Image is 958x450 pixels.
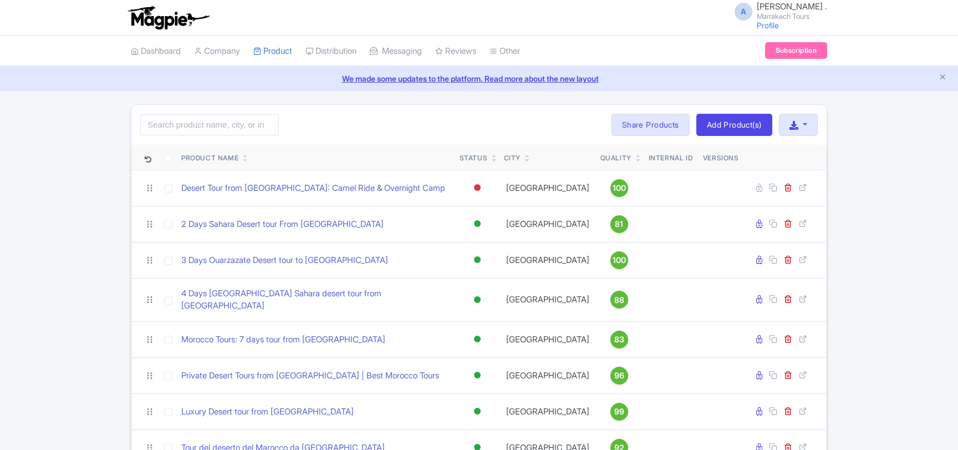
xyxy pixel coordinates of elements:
a: Desert Tour from [GEOGRAPHIC_DATA]: Camel Ride & Overnight Camp [181,182,445,195]
a: 88 [600,291,638,309]
a: Messaging [370,36,422,67]
a: Company [194,36,240,67]
a: Distribution [305,36,356,67]
td: [GEOGRAPHIC_DATA] [500,393,596,429]
div: Product Name [181,153,238,163]
span: 96 [614,370,624,382]
div: Status [460,153,488,163]
a: Dashboard [131,36,181,67]
div: Active [472,252,483,268]
td: [GEOGRAPHIC_DATA] [500,206,596,242]
button: Close announcement [939,72,947,84]
div: Active [472,403,483,419]
a: 96 [600,367,638,385]
td: [GEOGRAPHIC_DATA] [500,357,596,393]
div: City [504,153,521,163]
div: Quality [600,153,631,163]
span: 100 [613,182,626,194]
span: A [735,3,752,21]
a: Luxury Desert tour from [GEOGRAPHIC_DATA] [181,406,354,418]
span: [PERSON_NAME] . [757,1,827,12]
span: 100 [613,254,626,266]
input: Search product name, city, or interal id [140,114,279,135]
a: Subscription [765,42,827,59]
span: 83 [614,333,624,346]
a: Morocco Tours: 7 days tour from [GEOGRAPHIC_DATA] [181,333,385,346]
div: Active [472,331,483,347]
div: Active [472,367,483,383]
td: [GEOGRAPHIC_DATA] [500,321,596,357]
a: 100 [600,179,638,197]
small: Marrakech Tours [757,13,827,20]
a: 3 Days Ouarzazate Desert tour to [GEOGRAPHIC_DATA] [181,254,388,267]
a: Product [253,36,292,67]
a: Private Desert Tours from [GEOGRAPHIC_DATA] | Best Morocco Tours [181,370,439,382]
a: 4 Days [GEOGRAPHIC_DATA] Sahara desert tour from [GEOGRAPHIC_DATA] [181,287,451,312]
a: We made some updates to the platform. Read more about the new layout [7,73,951,84]
span: 88 [614,294,624,306]
td: [GEOGRAPHIC_DATA] [500,242,596,278]
th: Internal ID [643,145,699,170]
th: Versions [699,145,743,170]
a: A [PERSON_NAME] . Marrakech Tours [728,2,827,20]
a: Other [490,36,520,67]
div: Active [472,216,483,232]
div: Active [472,292,483,308]
a: Reviews [435,36,476,67]
a: 2 Days Sahara Desert tour From [GEOGRAPHIC_DATA] [181,218,384,231]
a: 81 [600,215,638,233]
span: 81 [615,218,623,230]
img: logo-ab69f6fb50320c5b225c76a69d11143b.png [125,6,211,30]
a: 99 [600,403,638,421]
a: Share Products [612,114,690,136]
a: 100 [600,251,638,269]
a: 83 [600,331,638,348]
td: [GEOGRAPHIC_DATA] [500,170,596,206]
a: Add Product(s) [696,114,772,136]
td: [GEOGRAPHIC_DATA] [500,278,596,321]
span: 99 [614,406,624,418]
a: Profile [757,21,779,30]
div: Inactive [472,180,483,196]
